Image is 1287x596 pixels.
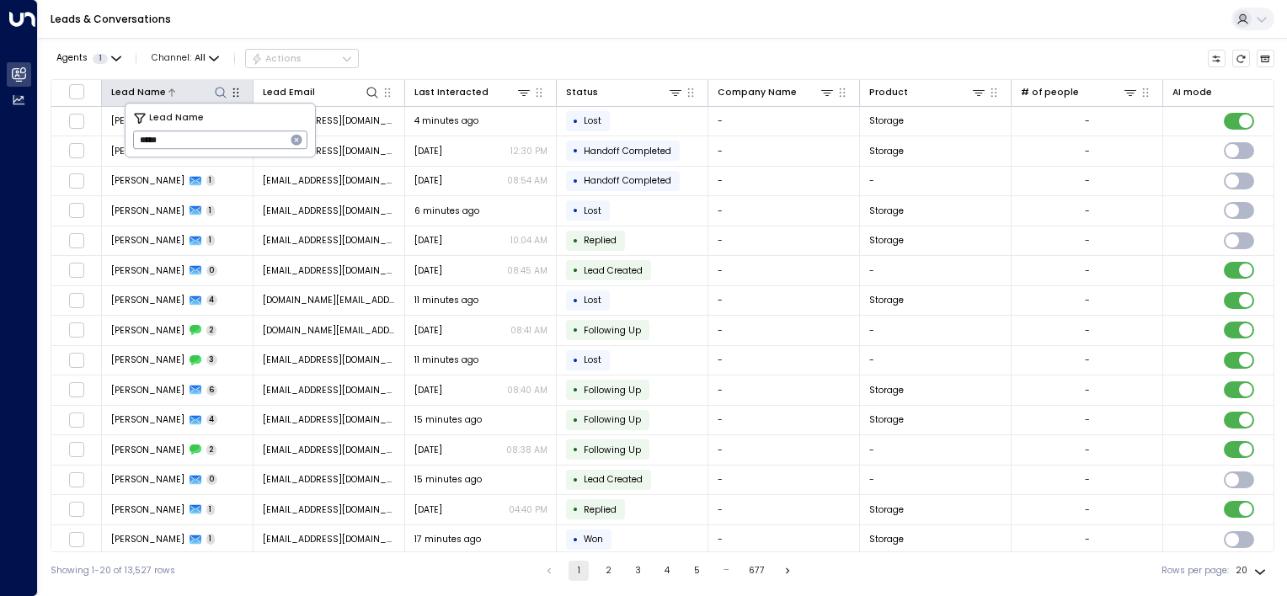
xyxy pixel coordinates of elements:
span: Toggle select row [68,531,84,547]
td: - [708,196,860,226]
td: - [708,375,860,405]
div: Product [869,84,987,100]
div: • [573,170,579,192]
span: Storage [869,384,904,396]
span: Toggle select row [68,292,84,308]
div: • [573,439,579,460]
div: - [1085,503,1090,516]
span: Joanne Morgan [111,413,184,426]
span: Sep 14, 2025 [414,264,442,277]
div: - [1085,354,1090,366]
div: • [573,469,579,491]
a: Leads & Conversations [51,12,171,26]
span: Lead Created [584,264,643,277]
div: - [1085,533,1090,545]
span: joannethornton87@msn.com [263,444,396,456]
td: - [860,435,1012,465]
div: - [1085,413,1090,426]
td: - [860,466,1012,495]
p: 12:30 PM [510,145,547,157]
span: 1 [206,175,216,186]
span: Toggle select row [68,203,84,219]
td: - [708,495,860,524]
div: • [573,290,579,311]
span: Handoff Completed [584,174,671,187]
span: Andy_singleton1@yahoo.co.uk [263,234,396,247]
span: Lead Created [584,473,643,486]
span: 15 minutes ago [414,473,482,486]
button: Go to page 4 [657,561,677,581]
span: Toggle select row [68,143,84,159]
div: … [716,561,736,581]
span: Storage [869,503,904,516]
span: 2 [206,444,217,455]
span: Julie Mortimer [111,533,184,545]
span: 17 minutes ago [414,533,481,545]
td: - [708,136,860,166]
div: Lead Email [263,84,381,100]
div: • [573,349,579,371]
span: Lost [584,294,601,306]
span: Toggle select row [68,382,84,398]
span: Toggle select row [68,263,84,279]
div: - [1085,473,1090,486]
span: salehroudi.sr@gmail.com [263,324,396,337]
div: Button group with a nested menu [245,49,359,69]
span: Toggle select row [68,322,84,338]
button: Customize [1208,50,1226,68]
td: - [708,316,860,345]
span: Sep 17, 2025 [414,145,442,157]
span: Toggle select row [68,412,84,428]
button: Go to page 2 [598,561,618,581]
span: Helen Rosen [111,174,184,187]
span: joannethornton87@msn.com [263,413,396,426]
span: Storage [869,294,904,306]
span: Toggle select row [68,502,84,518]
div: • [573,140,579,162]
div: AI mode [1172,85,1212,100]
span: Andrew Singleton [111,234,184,247]
p: 08:41 AM [510,324,547,337]
div: - [1085,205,1090,217]
span: Storage [869,205,904,217]
span: Won [584,533,603,545]
span: 0 [206,265,218,276]
span: 6 [206,385,218,396]
div: Company Name [718,85,797,100]
div: Company Name [718,84,836,100]
button: Go to page 3 [627,561,648,581]
td: - [708,466,860,495]
nav: pagination navigation [538,561,798,581]
span: 1 [206,534,216,545]
span: Satinder Jandu [111,473,184,486]
button: Go to next page [777,561,798,581]
span: 3 [206,354,218,365]
div: Lead Name [111,84,229,100]
div: • [573,529,579,551]
span: Toggle select row [68,352,84,368]
span: Storage [869,413,904,426]
div: Status [566,85,598,100]
span: Joanne Morgan [111,444,184,456]
td: - [708,346,860,375]
div: Product [869,85,908,100]
div: - [1085,384,1090,396]
div: Showing 1-20 of 13,527 rows [51,564,175,577]
td: - [708,286,860,316]
div: • [573,259,579,281]
button: Channel:All [147,50,224,67]
div: • [573,200,579,221]
span: Aug 07, 2025 [414,174,442,187]
span: Andrew Singleton [111,205,184,217]
td: - [708,435,860,465]
span: Tasha Taylor [111,384,184,396]
span: 4 [206,414,218,425]
span: Refresh [1232,50,1251,68]
span: All [195,53,206,63]
button: page 1 [569,561,589,581]
span: tashamyrie10@gmail.com [263,354,396,366]
div: • [573,409,579,431]
span: Yesterday [414,384,442,396]
span: Toggle select all [68,83,84,99]
span: Satinder Jandu [111,503,184,516]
